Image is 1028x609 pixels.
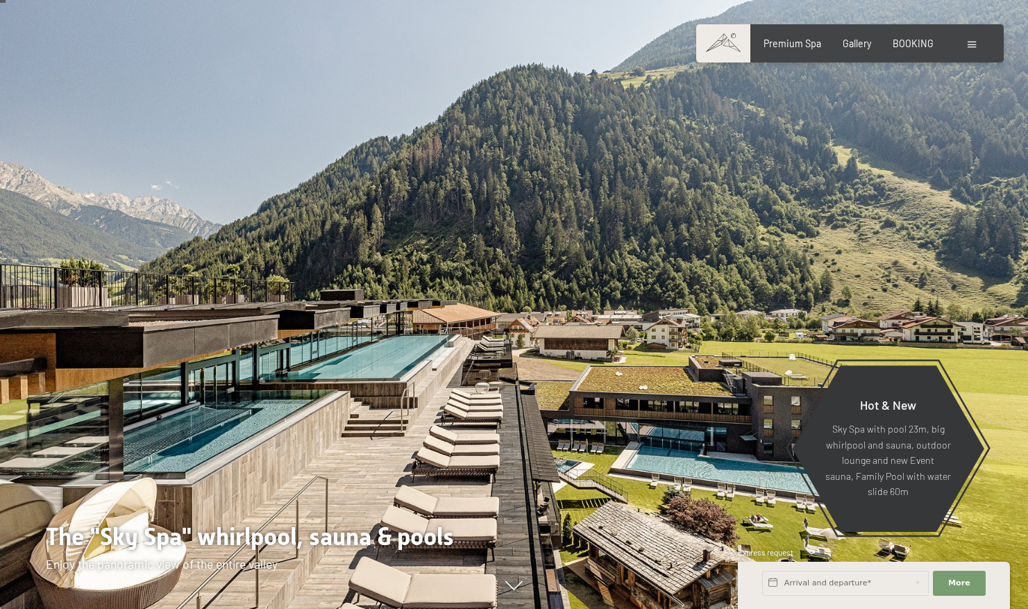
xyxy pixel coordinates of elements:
[843,37,871,49] a: Gallery
[764,37,821,49] a: Premium Spa
[860,397,916,412] span: Hot & New
[738,548,793,557] span: Express request
[791,365,985,533] a: Hot & New Sky Spa with pool 23m, big whirlpool and sauna, outdoor lounge and new Event sauna, Fam...
[933,571,986,596] button: More
[893,37,934,49] a: BOOKING
[948,578,970,589] span: More
[822,422,954,500] p: Sky Spa with pool 23m, big whirlpool and sauna, outdoor lounge and new Event sauna, Family Pool w...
